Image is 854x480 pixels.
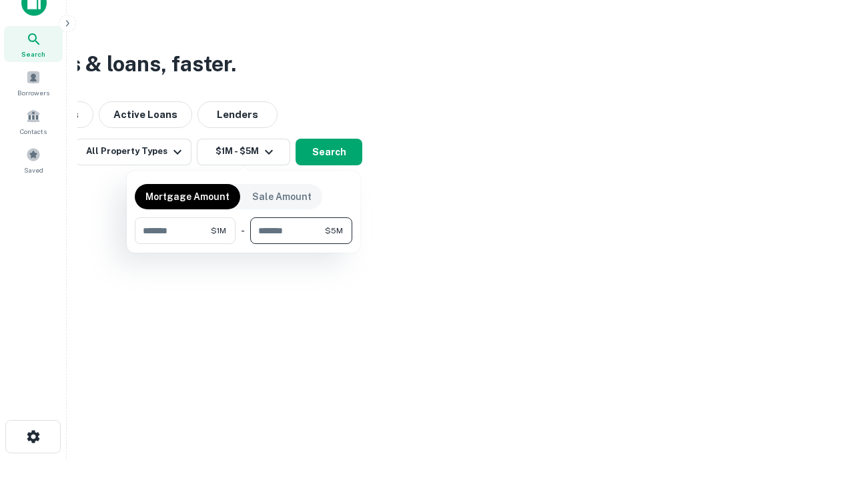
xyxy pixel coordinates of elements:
[241,217,245,244] div: -
[252,189,312,204] p: Sale Amount
[787,373,854,437] iframe: Chat Widget
[325,225,343,237] span: $5M
[145,189,230,204] p: Mortgage Amount
[211,225,226,237] span: $1M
